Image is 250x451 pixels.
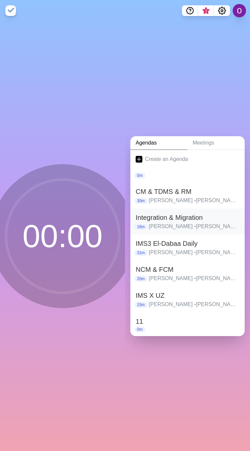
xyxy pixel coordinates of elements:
[198,5,214,16] button: What’s new
[149,223,239,230] p: [PERSON_NAME] [PERSON_NAME] [PERSON_NAME] [PERSON_NAME] [PERSON_NAME] [PERSON_NAME] [PERSON_NAME]...
[194,301,196,307] span: •
[194,224,196,229] span: •
[187,136,245,150] a: Meetings
[134,326,145,332] p: 0m
[136,316,239,326] h2: 11
[134,173,145,179] p: 0m
[134,250,147,256] p: 31m
[136,213,239,223] h2: Integration & Migration
[203,8,209,14] span: 3
[149,300,239,308] p: [PERSON_NAME] [PERSON_NAME] [PERSON_NAME] [PERSON_NAME] [PERSON_NAME] [PERSON_NAME] [PERSON_NAME]...
[5,5,16,16] img: timeblocks logo
[134,224,147,230] p: 16m
[194,249,196,255] span: •
[134,198,147,204] p: 30m
[149,274,239,282] p: [PERSON_NAME] [PERSON_NAME] [PERSON_NAME] [PERSON_NAME] [PERSON_NAME] [PERSON_NAME] [PERSON_NAME]...
[214,5,230,16] button: Settings
[136,238,239,248] h2: IMS3 El-Dabaa Daily
[136,264,239,274] h2: NCM & FCM
[130,150,245,169] a: Create an Agenda
[149,197,239,205] p: [PERSON_NAME] [PERSON_NAME] [PERSON_NAME] [PERSON_NAME] [PERSON_NAME] [PERSON_NAME] [PERSON_NAME]...
[182,5,198,16] button: Help
[136,290,239,300] h2: IMS X UZ
[134,302,147,308] p: 15m
[136,187,239,197] h2: CM & TDMS & RM
[134,276,147,282] p: 20m
[194,198,196,203] span: •
[194,275,196,281] span: •
[149,248,239,256] p: [PERSON_NAME] [PERSON_NAME] [PERSON_NAME] [PERSON_NAME] [PERSON_NAME] [PERSON_NAME] [PERSON_NAME]...
[130,136,187,150] a: Agendas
